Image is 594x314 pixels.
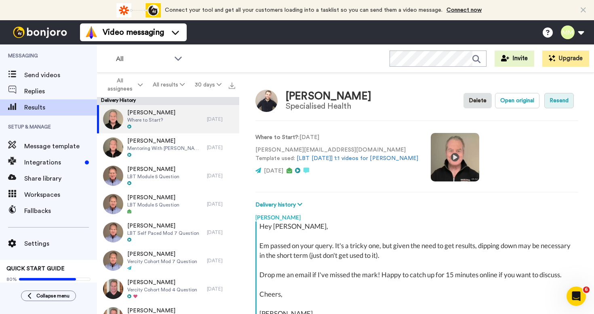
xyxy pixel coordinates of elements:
[127,145,203,152] span: Mentoring With [PERSON_NAME]
[207,229,235,236] div: [DATE]
[99,74,148,96] button: All assignees
[6,266,65,272] span: QUICK START GUIDE
[542,51,589,67] button: Upgrade
[103,166,123,186] img: 8af386c8-f0f0-476a-8447-3edea1d4cd6f-thumb.jpg
[127,173,179,180] span: LBT Module 5 Question
[116,54,170,64] span: All
[447,7,482,13] a: Connect now
[127,250,197,258] span: [PERSON_NAME]
[207,144,235,151] div: [DATE]
[127,165,179,173] span: [PERSON_NAME]
[103,279,123,299] img: 6611293d-f3f2-4f89-957c-7128a0f44778-thumb.jpg
[97,218,239,247] a: [PERSON_NAME]LBT Self Paced Mod 7 Question[DATE]
[583,287,590,293] span: 6
[24,239,97,249] span: Settings
[255,133,419,142] p: : [DATE]
[190,78,226,92] button: 30 days
[24,174,97,183] span: Share library
[207,286,235,292] div: [DATE]
[255,90,278,112] img: Image of Brad Domek
[24,141,97,151] span: Message template
[24,86,97,96] span: Replies
[207,257,235,264] div: [DATE]
[207,116,235,122] div: [DATE]
[127,278,197,287] span: [PERSON_NAME]
[255,146,419,163] p: [PERSON_NAME][EMAIL_ADDRESS][DOMAIN_NAME] Template used:
[21,291,76,301] button: Collapse menu
[97,105,239,133] a: [PERSON_NAME]Where to Start?[DATE]
[255,200,305,209] button: Delivery history
[127,258,197,265] span: Vercity Cohort Mod 7 Question
[297,156,418,161] a: [LBT [DATE]] 1:1 videos for [PERSON_NAME]
[103,222,123,242] img: 00774fd1-4c78-4782-a6d8-96387839e671-thumb.jpg
[24,158,82,167] span: Integrations
[286,102,371,111] div: Specialised Health
[207,173,235,179] div: [DATE]
[103,194,123,214] img: 8d0034e5-2359-4e18-88cd-e550403035e3-thumb.jpg
[127,117,175,123] span: Where to Start?
[97,162,239,190] a: [PERSON_NAME]LBT Module 5 Question[DATE]
[103,77,136,93] span: All assignees
[255,135,298,140] strong: Where to Start?
[286,91,371,102] div: [PERSON_NAME]
[226,79,238,91] button: Export all results that match these filters now.
[24,103,97,112] span: Results
[10,27,70,38] img: bj-logo-header-white.svg
[127,109,175,117] span: [PERSON_NAME]
[97,247,239,275] a: [PERSON_NAME]Vercity Cohort Mod 7 Question[DATE]
[97,97,239,105] div: Delivery History
[36,293,70,299] span: Collapse menu
[495,93,539,108] button: Open original
[97,133,239,162] a: [PERSON_NAME]Mentoring With [PERSON_NAME][DATE]
[264,168,283,174] span: [DATE]
[116,3,161,17] div: animation
[24,190,97,200] span: Workspaces
[24,70,97,80] span: Send videos
[544,93,574,108] button: Resend
[6,276,17,282] span: 80%
[97,190,239,218] a: [PERSON_NAME]LBT Module 5 Question[DATE]
[103,109,123,129] img: 41b71b1c-5f81-47ac-8ce4-eb50e81c4f46-thumb.jpg
[148,78,190,92] button: All results
[127,137,203,145] span: [PERSON_NAME]
[97,275,239,303] a: [PERSON_NAME]Vercity Cohort Mod 4 Question[DATE]
[127,222,199,230] span: [PERSON_NAME]
[127,287,197,293] span: Vercity Cohort Mod 4 Question
[103,27,164,38] span: Video messaging
[567,287,586,306] iframe: Intercom live chat
[24,206,97,216] span: Fallbacks
[495,51,534,67] button: Invite
[229,82,235,89] img: export.svg
[127,230,199,236] span: LBT Self Paced Mod 7 Question
[255,209,578,221] div: [PERSON_NAME]
[127,194,179,202] span: [PERSON_NAME]
[85,26,98,39] img: vm-color.svg
[165,7,442,13] span: Connect your tool and get all your customers loading into a tasklist so you can send them a video...
[127,202,179,208] span: LBT Module 5 Question
[207,201,235,207] div: [DATE]
[103,137,123,158] img: 59599505-2823-4114-8970-f568667e08d4-thumb.jpg
[103,251,123,271] img: 1dabb941-1905-46bb-80e4-fbc073c92a12-thumb.jpg
[463,93,492,108] button: Delete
